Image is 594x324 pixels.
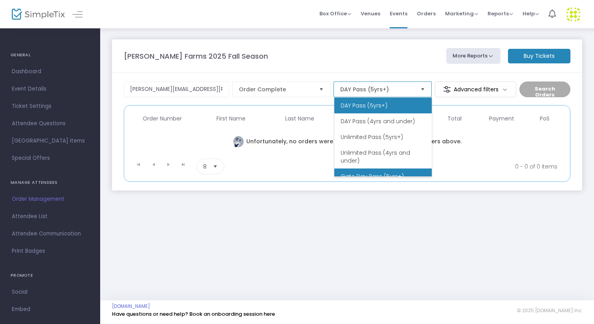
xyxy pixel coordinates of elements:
span: Events [390,4,407,24]
span: Unlimited Pass (5yrs+) [341,133,403,141]
m-button: Buy Tickets [508,49,570,63]
span: Special Offers [12,153,88,163]
span: DAY Pass (5yrs+) [341,102,387,109]
span: Event Details [12,84,88,94]
span: Dashboard [12,67,88,77]
div: Data table [128,109,566,156]
span: [GEOGRAPHIC_DATA] Items [12,136,88,146]
h4: MANAGE ATTENDEES [11,175,90,191]
button: Select [417,82,428,97]
span: Embed [12,304,88,315]
span: Venues [361,4,380,24]
m-panel-title: [PERSON_NAME] Farms 2025 Fall Season [124,51,268,61]
h4: PROMOTE [11,268,90,283]
span: Attendee List [12,211,88,222]
span: Marketing [445,10,478,17]
a: [DOMAIN_NAME] [112,303,150,309]
kendo-pager-info: 0 - 0 of 0 items [302,159,557,174]
button: Select [316,82,327,97]
span: PoS [540,115,550,122]
span: Last Name [285,115,314,122]
span: Payment [489,115,514,122]
span: Reports [488,10,513,17]
span: First Name [216,115,246,122]
input: Search by name, email, phone, order number, ip address, or last 4 digits of card [124,81,229,97]
span: Ticket Settings [12,101,88,111]
span: Order Number [143,115,182,122]
span: Order Management [12,194,88,204]
img: filter [443,85,451,93]
span: Help [522,10,539,17]
span: Social [12,287,88,297]
span: © 2025 [DOMAIN_NAME] Inc. [517,307,582,314]
td: Unfortunately, no orders were found. Please try adjusting the filters above. [128,128,566,156]
span: Box Office [319,10,351,17]
button: More Reports [446,48,500,64]
h4: GENERAL [11,47,90,63]
span: 8 [203,163,207,170]
span: DAY Pass (5yrs+) [340,85,414,93]
button: Select [210,159,221,174]
span: Total [447,115,462,122]
span: Attendee Questions [12,118,88,129]
span: Print Badges [12,246,88,256]
span: DAY Pass (4yrs and under) [341,117,415,125]
a: Have questions or need help? Book an onboarding session here [112,310,275,318]
span: Attendee Communication [12,229,88,239]
span: Unlimited Pass (4yrs and under) [341,149,425,165]
span: Order Complete [239,85,313,93]
span: Gate Day Pass (5yrs+) [341,172,404,180]
m-button: Advanced filters [435,81,516,97]
img: face thinking [233,136,244,148]
span: Orders [417,4,436,24]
